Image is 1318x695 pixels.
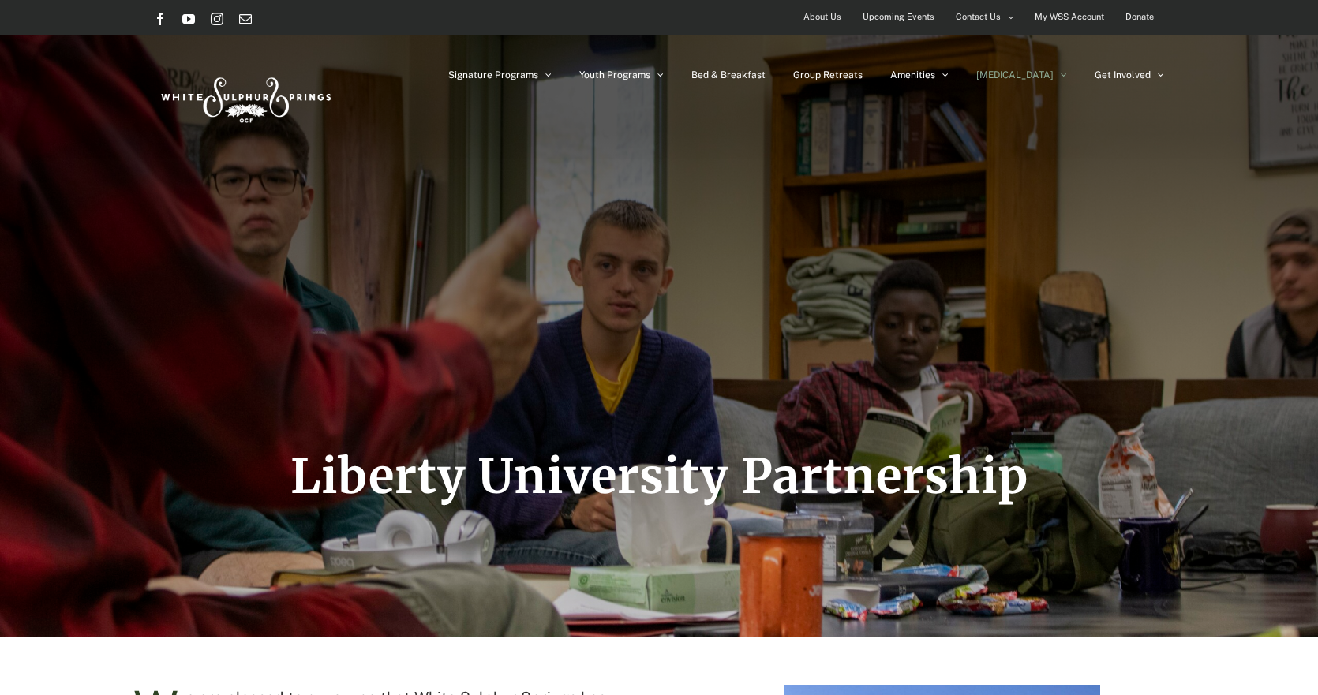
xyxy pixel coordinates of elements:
[691,70,766,80] span: Bed & Breakfast
[890,35,949,114] a: Amenities
[976,35,1067,114] a: [MEDICAL_DATA]
[793,35,863,114] a: Group Retreats
[182,13,195,25] a: YouTube
[448,35,1164,114] nav: Main Menu
[1035,6,1104,28] span: My WSS Account
[1095,70,1151,80] span: Get Involved
[956,6,1001,28] span: Contact Us
[1125,6,1154,28] span: Donate
[1095,35,1164,114] a: Get Involved
[448,35,552,114] a: Signature Programs
[691,35,766,114] a: Bed & Breakfast
[976,70,1054,80] span: [MEDICAL_DATA]
[448,70,538,80] span: Signature Programs
[239,13,252,25] a: Email
[793,70,863,80] span: Group Retreats
[890,70,935,80] span: Amenities
[154,60,335,134] img: White Sulphur Springs Logo
[579,70,650,80] span: Youth Programs
[290,447,1028,506] span: Liberty University Partnership
[579,35,664,114] a: Youth Programs
[803,6,841,28] span: About Us
[154,13,167,25] a: Facebook
[211,13,223,25] a: Instagram
[863,6,934,28] span: Upcoming Events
